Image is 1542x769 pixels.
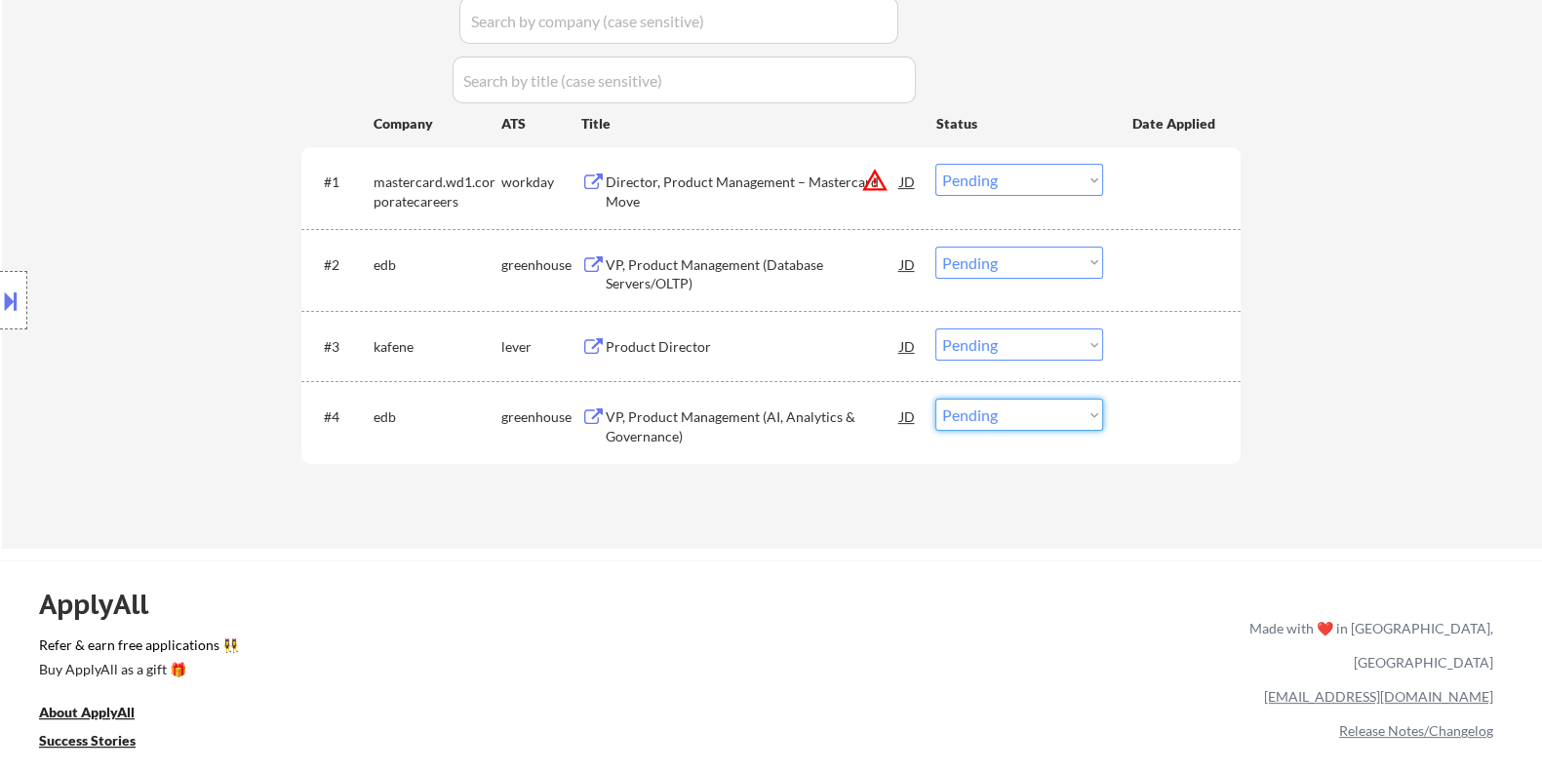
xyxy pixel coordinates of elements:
[897,164,917,199] div: JD
[897,328,917,364] div: JD
[605,337,899,357] div: Product Director
[373,114,500,134] div: Company
[39,732,136,749] u: Success Stories
[39,663,234,676] div: Buy ApplyAll as a gift 🎁
[605,255,899,293] div: VP, Product Management (Database Servers/OLTP)
[373,255,500,275] div: edb
[605,407,899,445] div: VP, Product Management (AI, Analytics & Governance)
[500,337,580,357] div: lever
[1242,611,1493,679] div: Made with ❤️ in [GEOGRAPHIC_DATA], [GEOGRAPHIC_DATA]
[500,407,580,427] div: greenhouse
[39,702,162,726] a: About ApplyAll
[39,638,842,659] a: Refer & earn free applications 👯‍♀️
[1264,688,1493,705] a: [EMAIL_ADDRESS][DOMAIN_NAME]
[39,659,234,683] a: Buy ApplyAll as a gift 🎁
[39,704,135,720] u: About ApplyAll
[39,588,171,621] div: ApplyAll
[897,399,917,434] div: JD
[605,173,899,211] div: Director, Product Management – Mastercard Move
[935,105,1103,140] div: Status
[453,57,916,103] input: Search by title (case sensitive)
[373,173,500,211] div: mastercard.wd1.corporatecareers
[897,247,917,282] div: JD
[39,730,162,754] a: Success Stories
[1339,722,1493,739] a: Release Notes/Changelog
[500,255,580,275] div: greenhouse
[1131,114,1217,134] div: Date Applied
[580,114,917,134] div: Title
[373,337,500,357] div: kafene
[500,114,580,134] div: ATS
[860,167,888,194] button: warning_amber
[500,173,580,192] div: workday
[373,407,500,427] div: edb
